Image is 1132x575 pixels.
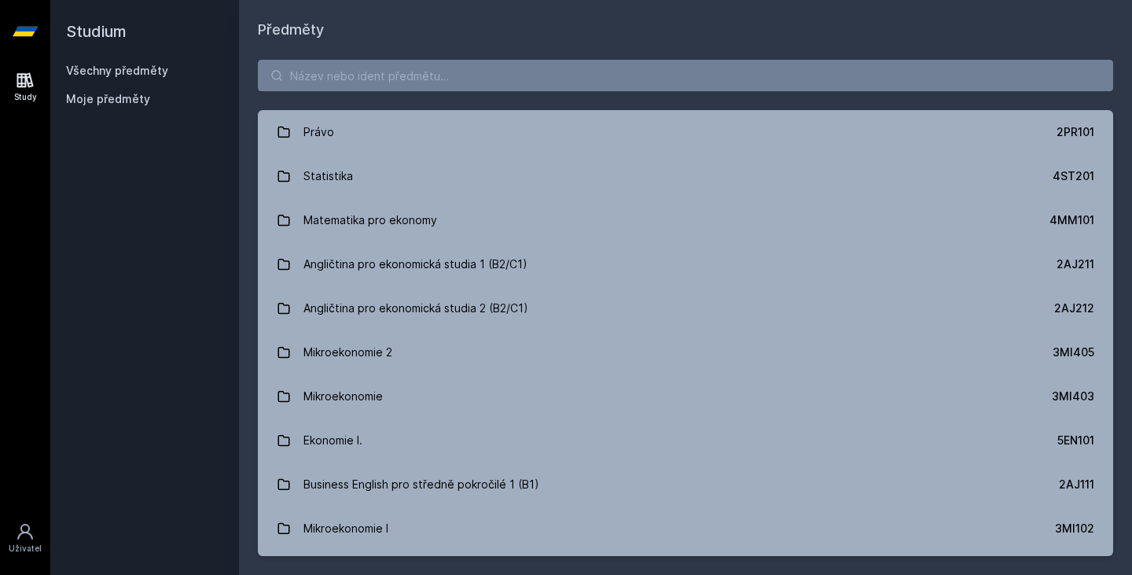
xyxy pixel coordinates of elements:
[258,418,1113,463] a: Ekonomie I. 5EN101
[1053,345,1094,360] div: 3MI405
[1055,521,1094,536] div: 3MI102
[303,425,362,456] div: Ekonomie I.
[14,91,37,103] div: Study
[258,286,1113,330] a: Angličtina pro ekonomická studia 2 (B2/C1) 2AJ212
[258,330,1113,374] a: Mikroekonomie 2 3MI405
[258,19,1113,41] h1: Předměty
[258,198,1113,242] a: Matematika pro ekonomy 4MM101
[3,514,47,562] a: Uživatel
[9,543,42,555] div: Uživatel
[258,110,1113,154] a: Právo 2PR101
[258,374,1113,418] a: Mikroekonomie 3MI403
[303,205,437,236] div: Matematika pro ekonomy
[1057,124,1094,140] div: 2PR101
[3,63,47,111] a: Study
[1053,168,1094,184] div: 4ST201
[258,463,1113,507] a: Business English pro středně pokročilé 1 (B1) 2AJ111
[1057,433,1094,448] div: 5EN101
[303,469,539,500] div: Business English pro středně pokročilé 1 (B1)
[303,116,334,148] div: Právo
[1057,256,1094,272] div: 2AJ211
[1049,212,1094,228] div: 4MM101
[258,507,1113,551] a: Mikroekonomie I 3MI102
[66,91,150,107] span: Moje předměty
[303,337,392,368] div: Mikroekonomie 2
[303,160,353,192] div: Statistika
[303,513,388,544] div: Mikroekonomie I
[258,60,1113,91] input: Název nebo ident předmětu…
[258,154,1113,198] a: Statistika 4ST201
[258,242,1113,286] a: Angličtina pro ekonomická studia 1 (B2/C1) 2AJ211
[66,64,168,77] a: Všechny předměty
[1054,300,1094,316] div: 2AJ212
[1052,389,1094,404] div: 3MI403
[303,293,528,324] div: Angličtina pro ekonomická studia 2 (B2/C1)
[1059,477,1094,492] div: 2AJ111
[303,249,527,280] div: Angličtina pro ekonomická studia 1 (B2/C1)
[303,381,383,412] div: Mikroekonomie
